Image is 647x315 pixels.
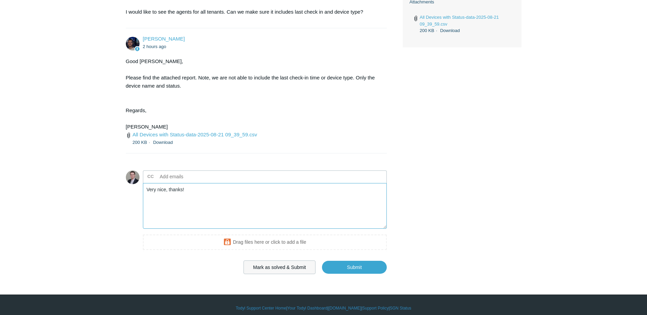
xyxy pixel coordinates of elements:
a: Download [153,140,173,145]
a: All Devices with Status-data-2025-08-21 09_39_59.csv [420,15,499,27]
span: 200 KB [420,28,439,33]
p: I would like to see the agents for all tenants. Can we make sure it includes last check in and de... [126,8,380,16]
span: 200 KB [133,140,152,145]
div: Good [PERSON_NAME], Please find the attached report. Note, we are not able to include the last ch... [126,57,380,131]
input: Submit [322,261,387,274]
button: Mark as solved & Submit [244,260,315,274]
textarea: Add your reply [143,183,387,229]
div: | | | | [126,305,521,311]
a: Download [440,28,460,33]
a: Support Policy [362,305,388,311]
a: Your Todyl Dashboard [287,305,327,311]
a: All Devices with Status-data-2025-08-21 09_39_59.csv [133,132,257,137]
input: Add emails [157,171,231,182]
a: [DOMAIN_NAME] [328,305,361,311]
a: SGN Status [390,305,411,311]
a: [PERSON_NAME] [143,36,185,42]
time: 08/21/2025, 10:48 [143,44,166,49]
a: Todyl Support Center Home [236,305,286,311]
span: Connor Davis [143,36,185,42]
label: CC [147,171,154,182]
